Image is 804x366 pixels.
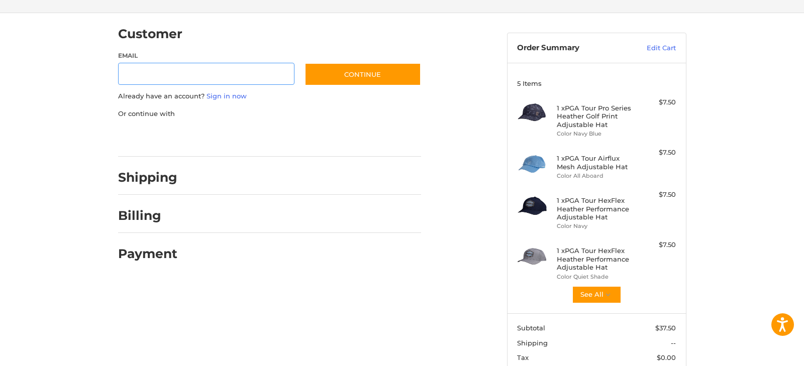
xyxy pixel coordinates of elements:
iframe: PayPal-paypal [115,129,190,147]
div: $7.50 [636,190,676,200]
li: Color Navy [557,222,634,230]
span: Shipping [517,339,548,347]
h2: Billing [118,208,177,223]
h3: Order Summary [517,43,625,53]
iframe: PayPal-venmo [285,129,360,147]
h4: 1 x PGA Tour HexFlex Heather Performance Adjustable Hat [557,247,634,271]
h4: 1 x PGA Tour Airflux Mesh Adjustable Hat [557,154,634,171]
h2: Shipping [118,170,177,185]
h2: Payment [118,246,177,262]
button: See All [572,286,622,304]
h2: Customer [118,26,182,42]
p: Already have an account? [118,91,421,101]
h4: 1 x PGA Tour HexFlex Heather Performance Adjustable Hat [557,196,634,221]
li: Color Quiet Shade [557,273,634,281]
h3: 5 Items [517,79,676,87]
span: Subtotal [517,324,545,332]
p: Or continue with [118,109,421,119]
span: $0.00 [657,353,676,361]
span: $37.50 [655,324,676,332]
span: -- [671,339,676,347]
span: Tax [517,353,529,361]
label: Email [118,51,295,60]
iframe: PayPal-paylater [200,129,275,147]
a: Sign in now [207,92,247,100]
a: Edit Cart [625,43,676,53]
button: Continue [305,63,421,86]
div: $7.50 [636,148,676,158]
div: $7.50 [636,97,676,107]
h4: 1 x PGA Tour Pro Series Heather Golf Print Adjustable Hat [557,104,634,129]
li: Color All Aboard [557,172,634,180]
li: Color Navy Blue [557,130,634,138]
div: $7.50 [636,240,676,250]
